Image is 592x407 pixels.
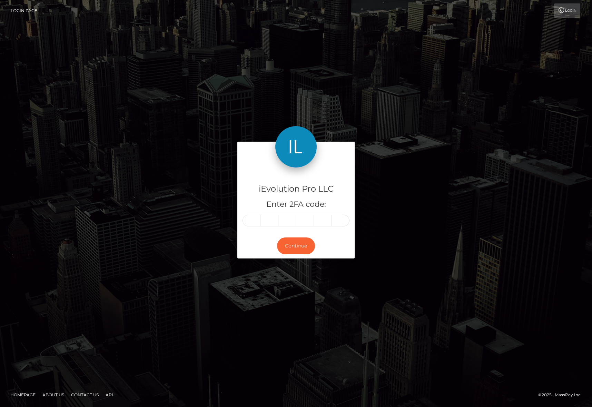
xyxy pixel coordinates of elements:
[554,3,580,18] a: Login
[277,237,315,254] button: Continue
[275,126,317,167] img: iEvolution Pro LLC
[538,391,587,399] div: © 2025 , MassPay Inc.
[243,199,349,210] h5: Enter 2FA code:
[103,389,116,400] a: API
[8,389,38,400] a: Homepage
[11,3,37,18] a: Login Page
[68,389,101,400] a: Contact Us
[243,183,349,195] h4: iEvolution Pro LLC
[40,389,67,400] a: About Us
